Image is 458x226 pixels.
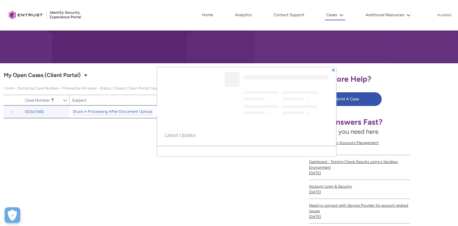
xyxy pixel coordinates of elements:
span: My Open Cases (Client Portal) [4,86,173,90]
button: Submit A Case [309,92,382,106]
a: Analytics, opens in new tab [233,10,253,20]
span: My Open Cases (Client Portal) [4,70,81,80]
h1: Need Answers Fast? [309,117,411,127]
span: Dashboard - User Accounts Management [309,140,411,146]
a: Stuck in Processing After Document Upload [73,108,152,115]
lightning-formatted-date-time: [DATE] [309,214,321,219]
table: My Open Cases (Client Portal) [4,105,295,118]
lightning-formatted-date-time: [DATE] [309,190,321,194]
span: Find what you need here [309,128,379,135]
p: m.ulinici [437,13,451,17]
div: Cookie Preferences [5,207,20,223]
span: Latest Update [165,132,329,138]
button: Select a List View: Cases [82,71,89,79]
a: 00347466 [25,109,44,115]
a: Contact Support [272,10,306,20]
button: Open Preferences [5,207,20,223]
lightning-formatted-date-time: [DATE] [309,171,321,175]
span: Need to connect with Service Provider for account related issues [309,203,411,214]
button: Cases [325,10,345,20]
button: Additional Resources [364,10,412,20]
span: Dashboard - Testing Check Results using a Sandbox Environment [309,159,411,170]
span: Need More Help? [309,74,371,84]
button: Close [331,68,336,72]
a: Home [200,10,215,20]
span: Case Number [25,98,50,103]
span: Account Login & Security [309,184,411,189]
header: Highlights panel header [157,67,336,125]
button: User Profile m.ulinici [437,12,452,18]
